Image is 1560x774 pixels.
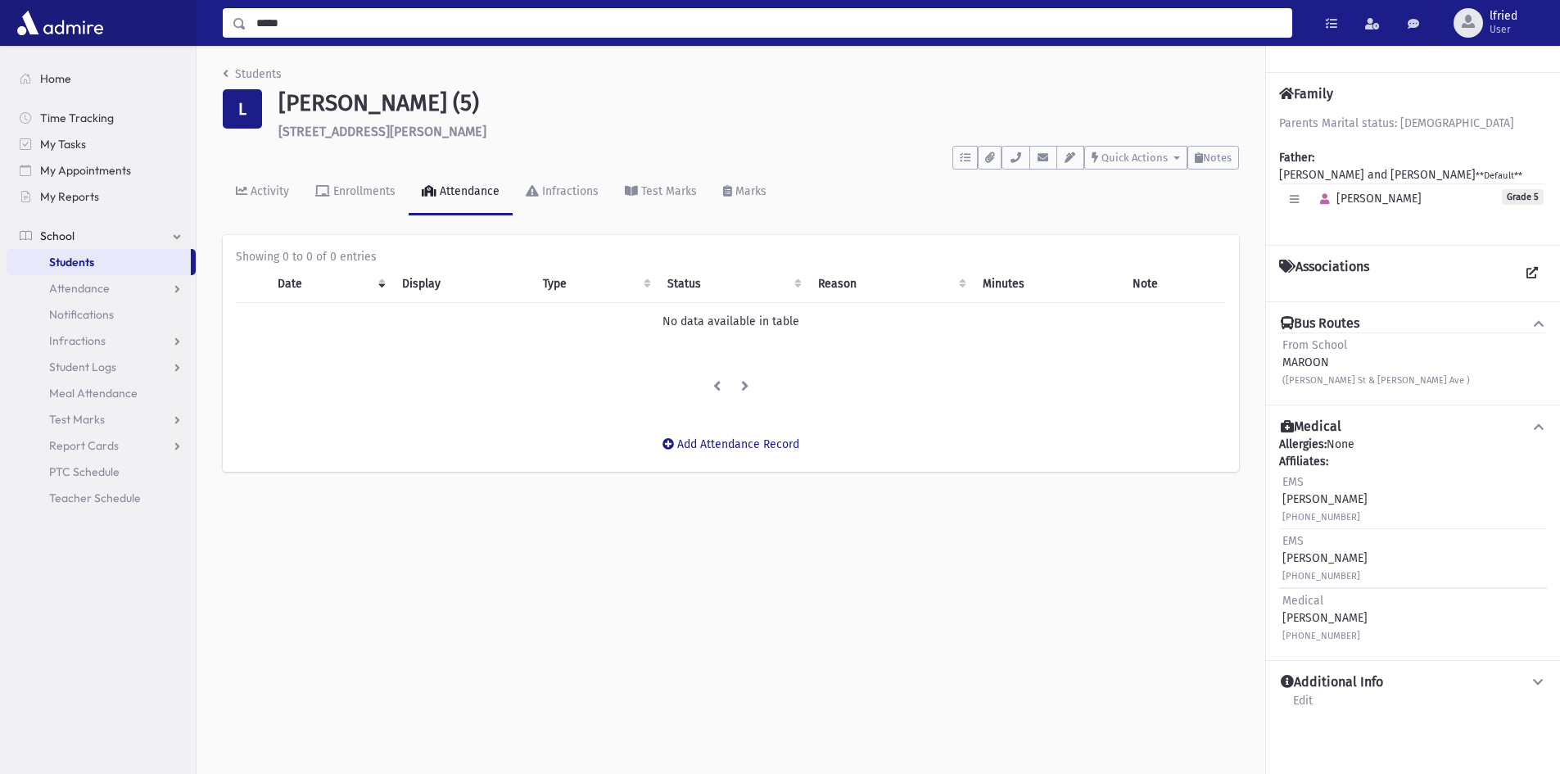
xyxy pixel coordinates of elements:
[1101,152,1168,164] span: Quick Actions
[1490,23,1517,36] span: User
[49,333,106,348] span: Infractions
[1282,337,1470,388] div: MAROON
[1279,437,1327,451] b: Allergies:
[1084,146,1187,170] button: Quick Actions
[7,275,196,301] a: Attendance
[7,66,196,92] a: Home
[1292,691,1314,721] a: Edit
[7,485,196,511] a: Teacher Schedule
[40,111,114,125] span: Time Tracking
[1282,473,1368,525] div: [PERSON_NAME]
[236,302,1226,340] td: No data available in table
[278,124,1239,139] h6: [STREET_ADDRESS][PERSON_NAME]
[513,170,612,215] a: Infractions
[40,163,131,178] span: My Appointments
[7,432,196,459] a: Report Cards
[1279,419,1547,436] button: Medical
[1279,436,1547,647] div: None
[1279,115,1547,232] div: [PERSON_NAME] and [PERSON_NAME]
[49,491,141,505] span: Teacher Schedule
[7,406,196,432] a: Test Marks
[1203,152,1232,164] span: Notes
[1282,375,1470,386] small: ([PERSON_NAME] St & [PERSON_NAME] Ave )
[49,438,119,453] span: Report Cards
[638,184,697,198] div: Test Marks
[7,354,196,380] a: Student Logs
[1282,475,1304,489] span: EMS
[223,67,282,81] a: Students
[7,380,196,406] a: Meal Attendance
[40,71,71,86] span: Home
[13,7,107,39] img: AdmirePro
[7,328,196,354] a: Infractions
[40,229,75,243] span: School
[236,248,1226,265] div: Showing 0 to 0 of 0 entries
[278,89,1239,117] h1: [PERSON_NAME] (5)
[533,265,658,303] th: Type: activate to sort column ascending
[1517,259,1547,288] a: View all Associations
[7,301,196,328] a: Notifications
[1279,259,1369,288] h4: Associations
[223,89,262,129] div: L
[1279,315,1547,333] button: Bus Routes
[1282,512,1360,523] small: [PHONE_NUMBER]
[1279,86,1333,102] h4: Family
[658,265,807,303] th: Status: activate to sort column ascending
[392,265,533,303] th: Display
[223,66,282,89] nav: breadcrumb
[1282,594,1323,608] span: Medical
[808,265,973,303] th: Reason: activate to sort column ascending
[1281,315,1359,333] h4: Bus Routes
[40,189,99,204] span: My Reports
[7,157,196,183] a: My Appointments
[246,8,1291,38] input: Search
[7,223,196,249] a: School
[1502,189,1544,205] span: Grade 5
[49,360,116,374] span: Student Logs
[49,386,138,401] span: Meal Attendance
[1313,192,1422,206] span: [PERSON_NAME]
[49,307,114,322] span: Notifications
[1282,571,1360,582] small: [PHONE_NUMBER]
[1490,10,1517,23] span: lfried
[7,131,196,157] a: My Tasks
[40,137,86,152] span: My Tasks
[330,184,396,198] div: Enrollments
[7,105,196,131] a: Time Tracking
[973,265,1123,303] th: Minutes
[7,183,196,210] a: My Reports
[1282,532,1368,584] div: [PERSON_NAME]
[436,184,500,198] div: Attendance
[1281,674,1383,691] h4: Additional Info
[49,464,120,479] span: PTC Schedule
[268,265,391,303] th: Date: activate to sort column ascending
[539,184,599,198] div: Infractions
[1282,631,1360,641] small: [PHONE_NUMBER]
[247,184,289,198] div: Activity
[732,184,766,198] div: Marks
[49,281,110,296] span: Attendance
[1281,419,1341,436] h4: Medical
[652,429,810,459] button: Add Attendance Record
[1282,338,1347,352] span: From School
[1279,674,1547,691] button: Additional Info
[1282,534,1304,548] span: EMS
[1279,115,1547,132] div: Parents Marital status: [DEMOGRAPHIC_DATA]
[409,170,513,215] a: Attendance
[7,459,196,485] a: PTC Schedule
[7,249,191,275] a: Students
[1123,265,1226,303] th: Note
[49,255,94,269] span: Students
[223,170,302,215] a: Activity
[1279,455,1328,468] b: Affiliates:
[1187,146,1239,170] button: Notes
[302,170,409,215] a: Enrollments
[1282,592,1368,644] div: [PERSON_NAME]
[1279,151,1314,165] b: Father:
[49,412,105,427] span: Test Marks
[612,170,710,215] a: Test Marks
[710,170,780,215] a: Marks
